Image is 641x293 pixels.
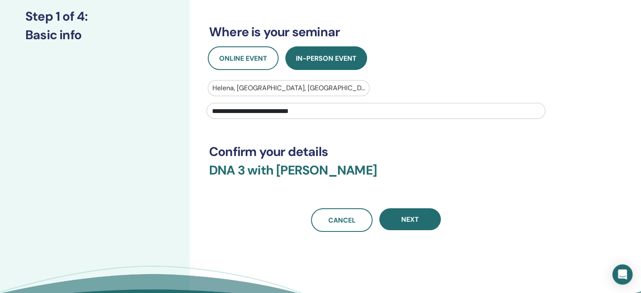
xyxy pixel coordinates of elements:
span: Cancel [328,216,356,225]
span: In-Person Event [296,54,357,63]
button: Next [379,208,441,230]
h3: DNA 3 with [PERSON_NAME] [209,163,543,188]
button: In-Person Event [285,46,367,70]
span: Next [401,215,419,224]
h3: Where is your seminar [209,24,543,40]
h3: Confirm your details [209,144,543,159]
a: Cancel [311,208,373,232]
button: Online Event [208,46,279,70]
span: Online Event [219,54,267,63]
div: Open Intercom Messenger [612,264,633,285]
h3: Step 1 of 4 : [25,9,164,24]
h3: Basic info [25,27,164,43]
